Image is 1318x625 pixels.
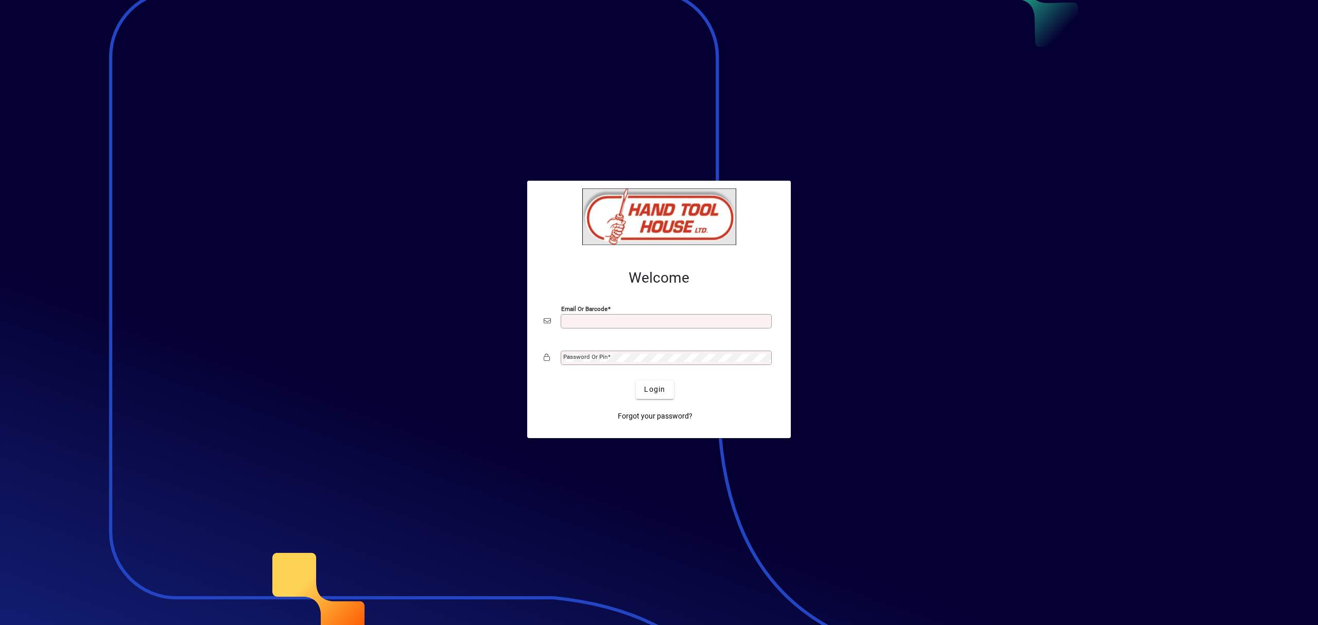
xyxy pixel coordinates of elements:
mat-label: Email or Barcode [561,305,608,312]
mat-label: Password or Pin [563,353,608,360]
button: Login [636,380,673,399]
a: Forgot your password? [614,407,697,426]
span: Forgot your password? [618,411,692,422]
h2: Welcome [544,269,774,287]
span: Login [644,384,665,395]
